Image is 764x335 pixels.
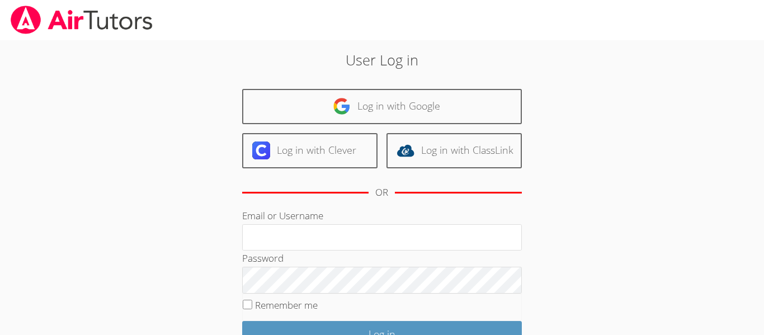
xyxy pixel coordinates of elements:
img: classlink-logo-d6bb404cc1216ec64c9a2012d9dc4662098be43eaf13dc465df04b49fa7ab582.svg [397,141,414,159]
label: Email or Username [242,209,323,222]
img: airtutors_banner-c4298cdbf04f3fff15de1276eac7730deb9818008684d7c2e4769d2f7ddbe033.png [10,6,154,34]
div: OR [375,185,388,201]
h2: User Log in [176,49,588,70]
label: Remember me [255,299,318,312]
img: clever-logo-6eab21bc6e7a338710f1a6ff85c0baf02591cd810cc4098c63d3a4b26e2feb20.svg [252,141,270,159]
img: google-logo-50288ca7cdecda66e5e0955fdab243c47b7ad437acaf1139b6f446037453330a.svg [333,97,351,115]
a: Log in with Google [242,89,522,124]
label: Password [242,252,284,265]
a: Log in with Clever [242,133,378,168]
a: Log in with ClassLink [386,133,522,168]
